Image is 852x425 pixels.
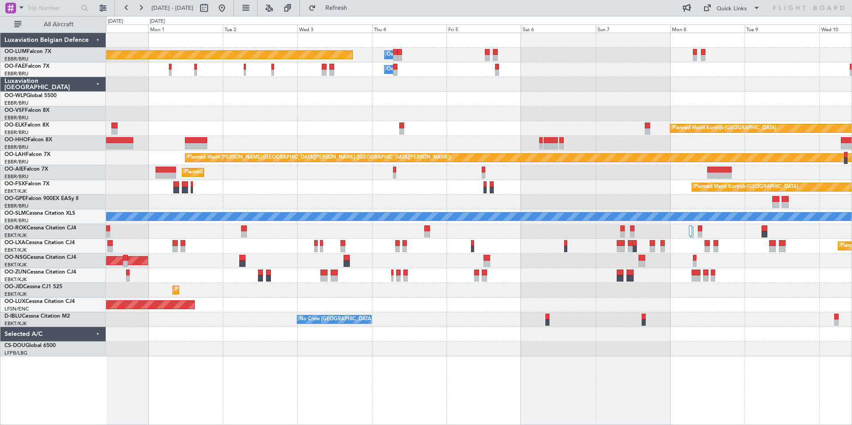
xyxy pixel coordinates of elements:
div: Planned Maint Kortrijk-[GEOGRAPHIC_DATA] [175,283,279,297]
input: Trip Number [27,1,78,15]
a: EBKT/KJK [4,291,27,298]
div: Sat 6 [521,25,595,33]
div: Mon 1 [148,25,223,33]
span: D-IBLU [4,314,22,319]
span: OO-ZUN [4,270,27,275]
a: OO-FAEFalcon 7X [4,64,49,69]
a: D-IBLUCessna Citation M2 [4,314,70,319]
div: Quick Links [717,4,747,13]
span: OO-FAE [4,64,25,69]
div: Mon 8 [670,25,745,33]
span: OO-LAH [4,152,26,157]
a: OO-VSFFalcon 8X [4,108,49,113]
div: Planned Maint Kortrijk-[GEOGRAPHIC_DATA] [694,180,798,194]
div: Fri 5 [446,25,521,33]
a: EBKT/KJK [4,276,27,283]
a: EBKT/KJK [4,188,27,195]
a: EBBR/BRU [4,129,29,136]
a: LFSN/ENC [4,306,29,312]
a: OO-FSXFalcon 7X [4,181,49,187]
span: OO-LXA [4,240,25,245]
a: CS-DOUGlobal 6500 [4,343,56,348]
div: Owner Melsbroek Air Base [387,48,447,61]
span: OO-JID [4,284,23,290]
span: OO-LUX [4,299,25,304]
div: Sun 31 [74,25,148,33]
div: Planned Maint [PERSON_NAME]-[GEOGRAPHIC_DATA][PERSON_NAME] ([GEOGRAPHIC_DATA][PERSON_NAME]) [188,151,451,164]
a: OO-SLMCessna Citation XLS [4,211,75,216]
span: OO-VSF [4,108,25,113]
a: EBBR/BRU [4,217,29,224]
div: Owner Melsbroek Air Base [387,63,447,76]
span: OO-SLM [4,211,26,216]
span: OO-FSX [4,181,25,187]
div: Tue 9 [745,25,819,33]
div: Planned Maint Kortrijk-[GEOGRAPHIC_DATA] [672,122,776,135]
span: CS-DOU [4,343,25,348]
span: OO-ROK [4,225,27,231]
div: [DATE] [108,18,123,25]
span: OO-WLP [4,93,26,98]
div: Thu 4 [372,25,446,33]
span: OO-GPE [4,196,25,201]
a: OO-HHOFalcon 8X [4,137,52,143]
a: OO-LXACessna Citation CJ4 [4,240,75,245]
a: EBBR/BRU [4,70,29,77]
a: LFPB/LBG [4,350,28,356]
a: EBBR/BRU [4,173,29,180]
div: Sun 7 [596,25,670,33]
div: No Crew [GEOGRAPHIC_DATA] ([GEOGRAPHIC_DATA] National) [299,313,449,326]
span: [DATE] - [DATE] [152,4,193,12]
a: OO-NSGCessna Citation CJ4 [4,255,76,260]
a: EBKT/KJK [4,247,27,253]
a: OO-JIDCessna CJ1 525 [4,284,62,290]
div: Planned Maint [GEOGRAPHIC_DATA] ([GEOGRAPHIC_DATA]) [184,166,325,179]
a: EBBR/BRU [4,159,29,165]
button: Quick Links [699,1,765,15]
div: Tue 2 [223,25,297,33]
a: EBBR/BRU [4,114,29,121]
a: OO-LUMFalcon 7X [4,49,51,54]
a: EBKT/KJK [4,262,27,268]
a: OO-ROKCessna Citation CJ4 [4,225,76,231]
span: All Aircraft [23,21,94,28]
a: OO-WLPGlobal 5500 [4,93,57,98]
span: OO-ELK [4,123,25,128]
span: OO-AIE [4,167,24,172]
a: OO-AIEFalcon 7X [4,167,48,172]
a: OO-ZUNCessna Citation CJ4 [4,270,76,275]
div: Wed 3 [297,25,372,33]
span: OO-LUM [4,49,27,54]
a: EBBR/BRU [4,100,29,106]
a: EBBR/BRU [4,144,29,151]
a: OO-GPEFalcon 900EX EASy II [4,196,78,201]
a: EBKT/KJK [4,320,27,327]
a: EBBR/BRU [4,56,29,62]
a: EBKT/KJK [4,232,27,239]
span: Refresh [318,5,355,11]
div: [DATE] [150,18,165,25]
button: All Aircraft [10,17,97,32]
a: OO-ELKFalcon 8X [4,123,49,128]
a: EBBR/BRU [4,203,29,209]
span: OO-NSG [4,255,27,260]
a: OO-LAHFalcon 7X [4,152,50,157]
span: OO-HHO [4,137,28,143]
a: OO-LUXCessna Citation CJ4 [4,299,75,304]
button: Refresh [304,1,358,15]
